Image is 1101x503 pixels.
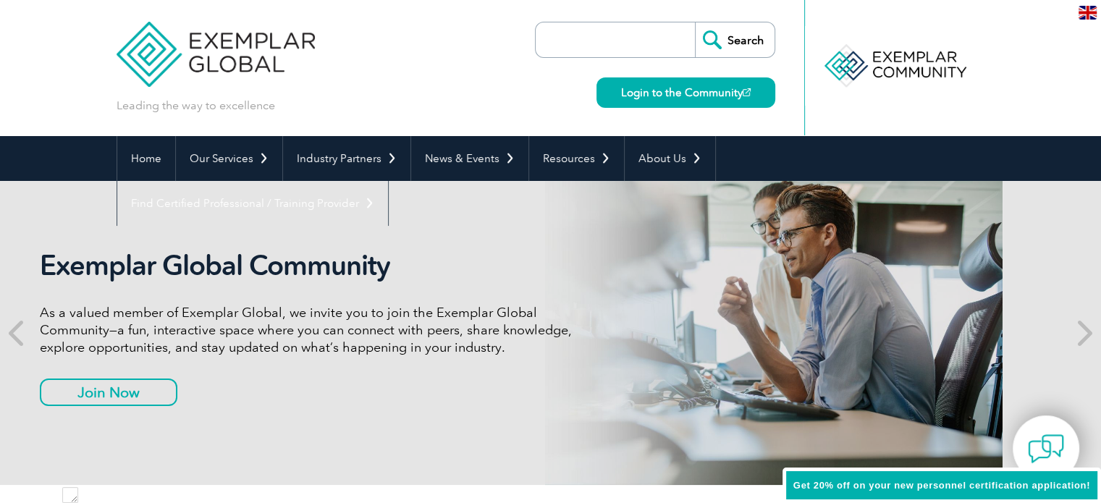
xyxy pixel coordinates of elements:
img: contact-chat.png [1028,431,1064,467]
a: Login to the Community [596,77,775,108]
a: Find Certified Professional / Training Provider [117,181,388,226]
h2: Exemplar Global Community [40,249,583,282]
img: en [1079,6,1097,20]
a: Our Services [176,136,282,181]
a: Resources [529,136,624,181]
a: Home [117,136,175,181]
a: Join Now [40,379,177,406]
a: News & Events [411,136,528,181]
a: About Us [625,136,715,181]
input: Search [695,22,775,57]
a: Industry Partners [283,136,410,181]
p: As a valued member of Exemplar Global, we invite you to join the Exemplar Global Community—a fun,... [40,304,583,356]
p: Leading the way to excellence [117,98,275,114]
img: open_square.png [743,88,751,96]
span: Get 20% off on your new personnel certification application! [793,480,1090,491]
